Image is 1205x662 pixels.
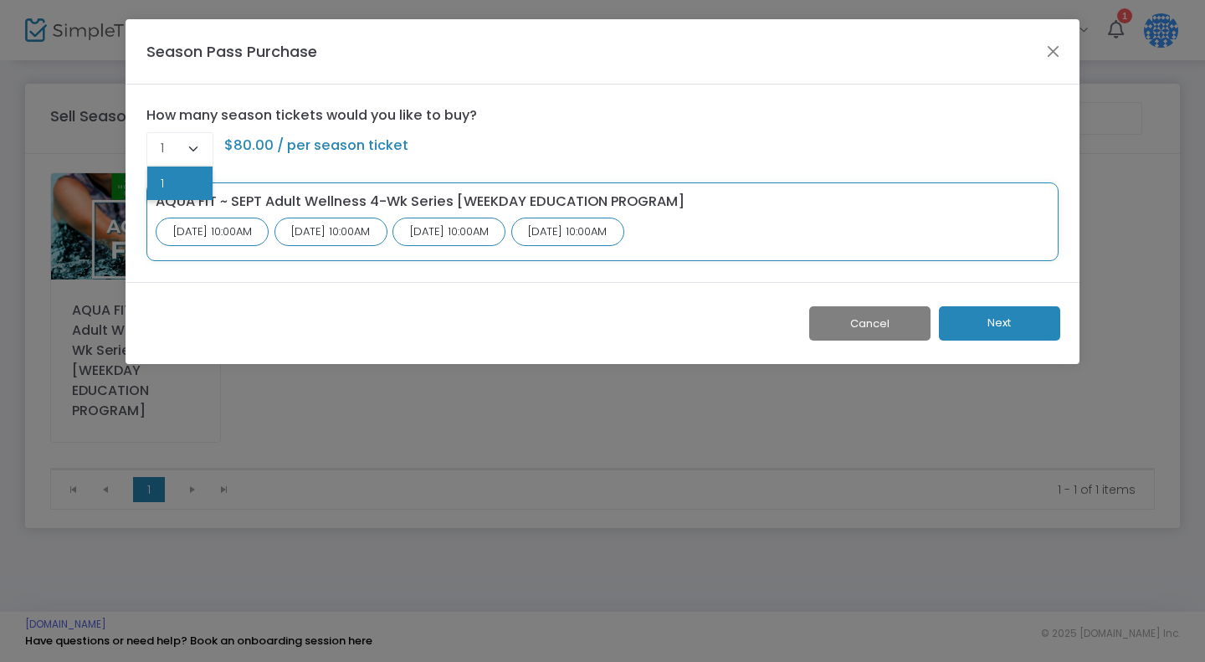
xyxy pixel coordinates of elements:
h4: Season Pass Purchase [146,40,317,63]
button: Cancel [809,306,931,341]
div: [DATE] 10:00AM [392,218,505,247]
span: 1 [161,142,199,157]
button: Next [939,306,1060,341]
label: How many season tickets would you like to buy? [146,105,477,126]
div: [DATE] 10:00AM [511,218,624,247]
span: 1 [161,175,164,192]
div: [DATE] 10:00AM [274,218,387,247]
button: Close [1043,40,1064,62]
button: Select [154,160,177,196]
label: AQUA FIT ~ SEPT Adult Wellness 4-Wk Series [WEEKDAY EDUCATION PROGRAM] [156,192,685,212]
span: $80.00 / per season ticket [224,136,408,156]
div: [DATE] 10:00AM [156,218,269,247]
